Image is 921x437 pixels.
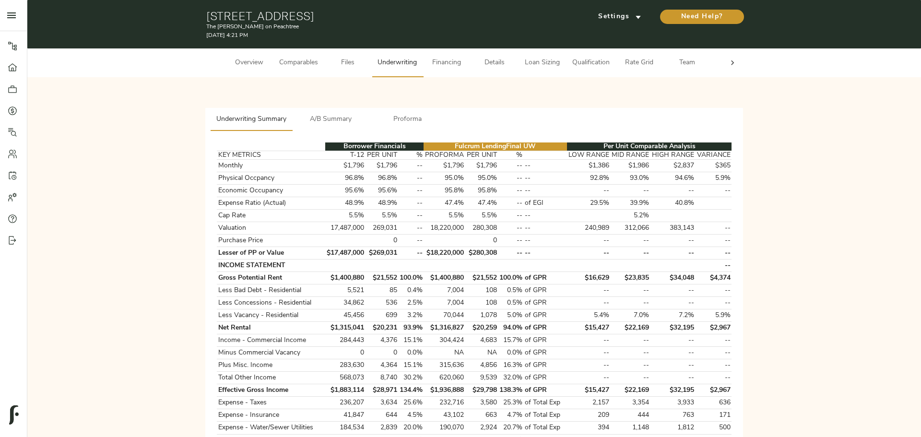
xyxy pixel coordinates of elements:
[398,235,424,247] td: --
[695,409,732,422] td: 171
[279,57,318,69] span: Comparables
[524,347,567,359] td: of GPR
[217,284,325,297] td: Less Bad Debt - Residential
[524,284,567,297] td: of GPR
[498,172,523,185] td: --
[465,322,498,334] td: $20,259
[650,247,696,260] td: --
[695,422,732,434] td: 500
[465,297,498,309] td: 108
[524,359,567,372] td: of GPR
[611,309,650,322] td: 7.0%
[217,160,325,172] td: Monthly
[398,247,424,260] td: --
[611,347,650,359] td: --
[206,23,564,31] p: The [PERSON_NAME] on Peachtree
[366,151,398,160] th: PER UNIT
[611,297,650,309] td: --
[567,372,611,384] td: --
[650,284,696,297] td: --
[611,422,650,434] td: 1,148
[424,197,465,210] td: 47.4%
[325,322,365,334] td: $1,315,041
[498,347,523,359] td: 0.0%
[378,57,417,69] span: Underwriting
[465,397,498,409] td: 3,580
[498,247,523,260] td: --
[325,247,365,260] td: $17,487,000
[498,297,523,309] td: 0.5%
[465,309,498,322] td: 1,078
[650,409,696,422] td: 763
[424,142,567,151] th: Fulcrum Lending Final UW
[217,260,325,272] td: INCOME STATEMENT
[366,309,398,322] td: 699
[524,372,567,384] td: of GPR
[325,197,365,210] td: 48.9%
[611,197,650,210] td: 39.9%
[572,57,610,69] span: Qualification
[424,297,465,309] td: 7,004
[611,222,650,235] td: 312,066
[695,397,732,409] td: 636
[567,384,611,397] td: $15,427
[650,384,696,397] td: $32,195
[325,142,424,151] th: Borrower Financials
[524,334,567,347] td: of GPR
[325,172,365,185] td: 96.8%
[325,384,365,397] td: $1,883,114
[366,247,398,260] td: $269,031
[611,235,650,247] td: --
[498,272,523,284] td: 100.0%
[217,151,325,160] th: KEY METRICS
[366,347,398,359] td: 0
[584,10,656,24] button: Settings
[498,235,523,247] td: --
[524,322,567,334] td: of GPR
[217,384,325,397] td: Effective Gross Income
[398,409,424,422] td: 4.5%
[217,397,325,409] td: Expense - Taxes
[216,114,286,126] span: Underwriting Summary
[524,210,567,222] td: --
[424,247,465,260] td: $18,220,000
[498,185,523,197] td: --
[498,334,523,347] td: 15.7%
[465,334,498,347] td: 4,683
[424,160,465,172] td: $1,796
[498,397,523,409] td: 25.3%
[524,247,567,260] td: --
[524,222,567,235] td: --
[650,160,696,172] td: $2,837
[465,347,498,359] td: NA
[366,397,398,409] td: 3,634
[465,172,498,185] td: 95.0%
[524,272,567,284] td: of GPR
[231,57,268,69] span: Overview
[366,359,398,372] td: 4,364
[217,359,325,372] td: Plus Misc. Income
[650,197,696,210] td: 40.8%
[567,235,611,247] td: --
[476,57,513,69] span: Details
[465,359,498,372] td: 4,856
[695,272,732,284] td: $4,374
[611,372,650,384] td: --
[524,185,567,197] td: --
[465,372,498,384] td: 9,539
[650,397,696,409] td: 3,933
[650,372,696,384] td: --
[217,235,325,247] td: Purchase Price
[217,247,325,260] td: Lesser of PP or Value
[611,272,650,284] td: $23,835
[650,347,696,359] td: --
[398,197,424,210] td: --
[695,222,732,235] td: --
[217,409,325,422] td: Expense - Insurance
[465,197,498,210] td: 47.4%
[621,57,658,69] span: Rate Grid
[660,10,744,24] button: Need Help?
[366,334,398,347] td: 4,376
[611,409,650,422] td: 444
[465,384,498,397] td: $29,798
